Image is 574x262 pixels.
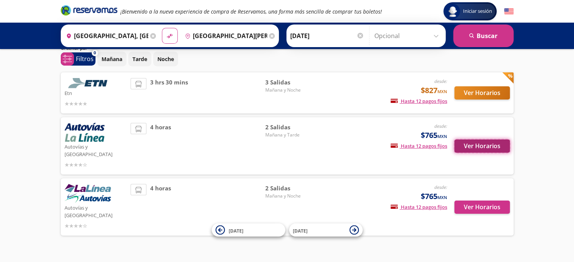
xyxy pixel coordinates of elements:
[132,55,147,63] p: Tarde
[265,193,318,199] span: Mañana y Noche
[289,224,363,237] button: [DATE]
[437,133,447,139] small: MXN
[61,5,117,16] i: Brand Logo
[153,52,178,66] button: Noche
[290,26,364,45] input: Elegir Fecha
[128,52,151,66] button: Tarde
[97,52,126,66] button: Mañana
[437,195,447,200] small: MXN
[120,8,382,15] em: ¡Bienvenido a la nueva experiencia de compra de Reservamos, una forma más sencilla de comprar tus...
[265,87,318,93] span: Mañana y Noche
[391,142,447,149] span: Hasta 12 pagos fijos
[150,123,171,169] span: 4 horas
[76,54,94,63] p: Filtros
[265,78,318,87] span: 3 Salidas
[65,78,114,88] img: Etn
[421,130,447,141] span: $765
[454,201,510,214] button: Ver Horarios
[229,227,243,234] span: [DATE]
[265,184,318,193] span: 2 Salidas
[65,203,127,219] p: Autovías y [GEOGRAPHIC_DATA]
[212,224,285,237] button: [DATE]
[61,52,95,66] button: 0Filtros
[453,25,514,47] button: Buscar
[293,227,308,234] span: [DATE]
[434,184,447,190] em: desde:
[265,123,318,132] span: 2 Salidas
[65,88,127,97] p: Etn
[61,5,117,18] a: Brand Logo
[65,123,105,142] img: Autovías y La Línea
[63,26,148,45] input: Buscar Origen
[65,142,127,158] p: Autovías y [GEOGRAPHIC_DATA]
[454,139,510,153] button: Ver Horarios
[434,78,447,84] em: desde:
[150,184,171,230] span: 4 horas
[434,123,447,129] em: desde:
[65,184,111,203] img: Autovías y La Línea
[150,78,188,108] span: 3 hrs 30 mins
[421,191,447,202] span: $765
[504,7,514,16] button: English
[421,85,447,96] span: $827
[391,204,447,210] span: Hasta 12 pagos fijos
[391,98,447,104] span: Hasta 12 pagos fijos
[454,86,510,100] button: Ver Horarios
[182,26,267,45] input: Buscar Destino
[265,132,318,138] span: Mañana y Tarde
[437,89,447,94] small: MXN
[460,8,495,15] span: Iniciar sesión
[102,55,122,63] p: Mañana
[94,50,96,56] span: 0
[374,26,442,45] input: Opcional
[157,55,174,63] p: Noche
